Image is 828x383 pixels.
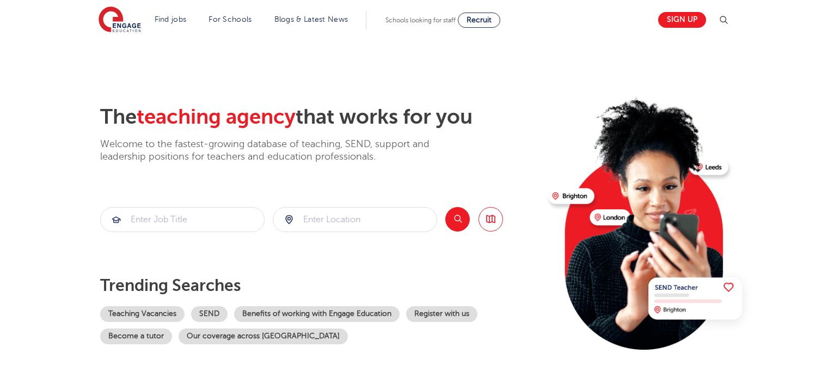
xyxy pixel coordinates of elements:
a: Sign up [658,12,706,28]
a: Teaching Vacancies [100,306,185,322]
span: teaching agency [137,105,296,129]
div: Submit [273,207,437,232]
a: Find jobs [155,15,187,23]
a: SEND [191,306,228,322]
a: Recruit [458,13,500,28]
a: Benefits of working with Engage Education [234,306,400,322]
a: Register with us [406,306,477,322]
input: Submit [101,208,264,232]
button: Search [445,207,470,232]
p: Trending searches [100,276,539,295]
div: Submit [100,207,265,232]
a: Blogs & Latest News [274,15,348,23]
span: Schools looking for staff [385,16,456,24]
a: For Schools [208,15,252,23]
h2: The that works for you [100,105,539,130]
span: Recruit [467,16,492,24]
a: Become a tutor [100,329,172,344]
img: Engage Education [99,7,141,34]
a: Our coverage across [GEOGRAPHIC_DATA] [179,329,348,344]
input: Submit [273,208,437,232]
p: Welcome to the fastest-growing database of teaching, SEND, support and leadership positions for t... [100,138,459,163]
